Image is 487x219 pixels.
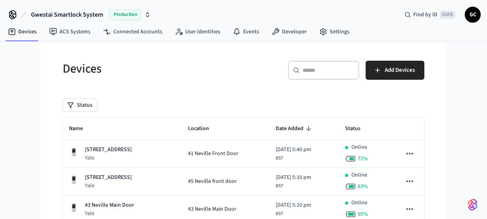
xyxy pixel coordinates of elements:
span: BST [276,182,283,190]
span: [DATE] 5:10 pm [276,173,311,182]
span: Status [345,123,371,135]
img: SeamLogoGradient.69752ec5.svg [468,198,477,211]
img: Yale Assure Touchscreen Wifi Smart Lock, Satin Nickel, Front [69,175,79,185]
span: 83 % [358,182,368,190]
span: 45 Neville front door [188,177,237,186]
span: 41 Neville Front Door [188,150,238,158]
img: Yale Assure Touchscreen Wifi Smart Lock, Satin Nickel, Front [69,203,79,213]
span: 95 % [358,210,368,218]
span: Location [188,123,219,135]
button: GC [465,7,481,23]
p: Yale [85,182,132,190]
p: 43 Neville Main Door [85,201,134,209]
span: Production [109,10,141,20]
span: Name [69,123,93,135]
span: 43 Neville Main Door [188,205,236,213]
a: ACS Systems [43,25,97,39]
a: Devices [2,25,43,39]
a: Connected Accounts [97,25,169,39]
span: [DATE] 5:20 pm [276,201,311,209]
span: GC [466,8,480,22]
p: Yale [85,154,132,162]
p: [STREET_ADDRESS] [85,173,132,182]
button: Status [63,99,97,111]
div: Find by IDCtrl K [398,8,462,22]
span: Gwestai Smartlock System [31,10,103,19]
a: Events [226,25,265,39]
span: Date Added [276,123,314,135]
p: Online [351,143,367,152]
span: Ctrl K [440,11,455,19]
a: Settings [313,25,356,39]
span: BST [276,210,283,217]
p: Online [351,171,367,179]
img: Yale Assure Touchscreen Wifi Smart Lock, Satin Nickel, Front [69,148,79,157]
span: [DATE] 5:40 pm [276,146,311,154]
div: Europe/London [276,201,311,217]
span: Add Devices [385,65,415,75]
span: 72 % [358,155,368,163]
span: Find by ID [413,11,437,19]
p: Yale [85,209,134,217]
h5: Devices [63,61,239,77]
span: BST [276,155,283,162]
div: Europe/London [276,146,311,162]
p: Online [351,199,367,207]
a: User Identities [169,25,226,39]
p: [STREET_ADDRESS] [85,146,132,154]
button: Add Devices [366,61,424,80]
a: Developer [265,25,313,39]
div: Europe/London [276,173,311,190]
